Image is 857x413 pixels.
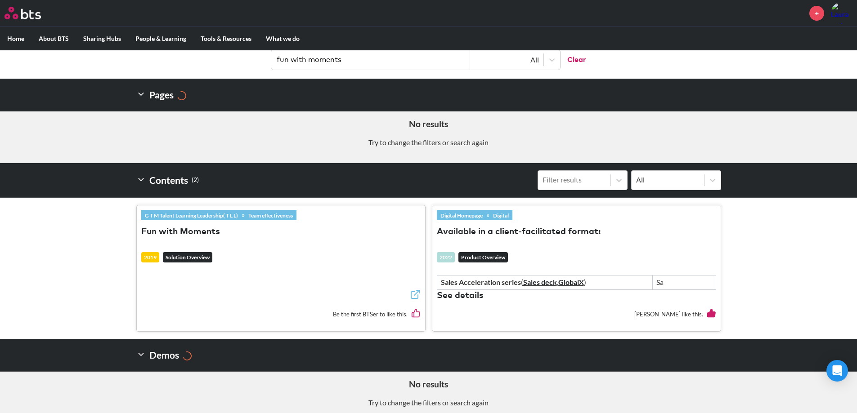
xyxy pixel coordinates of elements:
img: Laura Fay [831,2,853,24]
label: About BTS [31,27,76,50]
em: Product Overview [458,252,508,263]
h2: Contents [136,170,199,190]
h2: Demos [136,346,192,364]
div: Be the first BTSer to like this. [141,302,421,327]
a: External link [410,289,421,302]
div: Open Intercom Messenger [826,360,848,382]
a: Digital Homepage [437,210,486,220]
a: Go home [4,7,58,19]
div: 2019 [141,252,159,263]
a: Profile [831,2,853,24]
div: Filter results [543,175,606,185]
label: What we do [259,27,307,50]
h5: No results [7,378,850,391]
td: ( , ) [437,275,652,289]
div: » [141,210,296,220]
strong: Sales Acceleration series [441,278,521,286]
td: Sa [652,275,716,289]
p: Try to change the filters or search again [7,398,850,408]
h2: Pages [136,86,186,104]
a: G T M Talent Learning Leadership( T L L) [141,210,242,220]
div: 2022 [437,252,455,263]
label: People & Learning [128,27,193,50]
div: [PERSON_NAME] like this. [437,302,716,327]
a: Sales deck [523,278,557,286]
p: Try to change the filters or search again [7,138,850,147]
img: BTS Logo [4,7,41,19]
label: Sharing Hubs [76,27,128,50]
a: Digital [489,210,512,220]
em: Solution Overview [163,252,212,263]
div: All [636,175,700,185]
button: Clear [560,50,586,70]
a: Team effectiveness [245,210,296,220]
a: GlobalX [558,278,584,286]
button: Fun with Moments [141,226,220,238]
input: Find contents, pages and demos... [271,50,470,70]
small: ( 2 ) [192,174,199,186]
a: + [809,6,824,21]
button: Available in a client-facilitated format: [437,226,601,238]
h5: No results [7,118,850,130]
div: » [437,210,512,220]
label: Tools & Resources [193,27,259,50]
div: All [475,55,539,65]
button: See details [437,290,484,302]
